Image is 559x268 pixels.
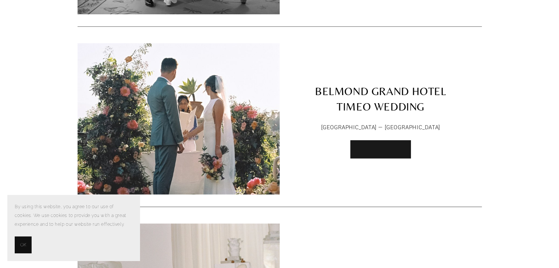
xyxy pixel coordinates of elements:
span: OK [20,240,26,249]
p: [GEOGRAPHIC_DATA] — [GEOGRAPHIC_DATA] [304,123,457,133]
section: Cookie banner [7,195,140,261]
a: Read More [350,140,411,159]
p: By using this website, you agree to our use of cookies. We use cookies to provide you with a grea... [15,202,132,229]
button: OK [15,236,32,253]
a: BELMOND GRAND HOTEL TIMEO WEDDING [280,43,482,118]
span: Read More [365,146,396,152]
